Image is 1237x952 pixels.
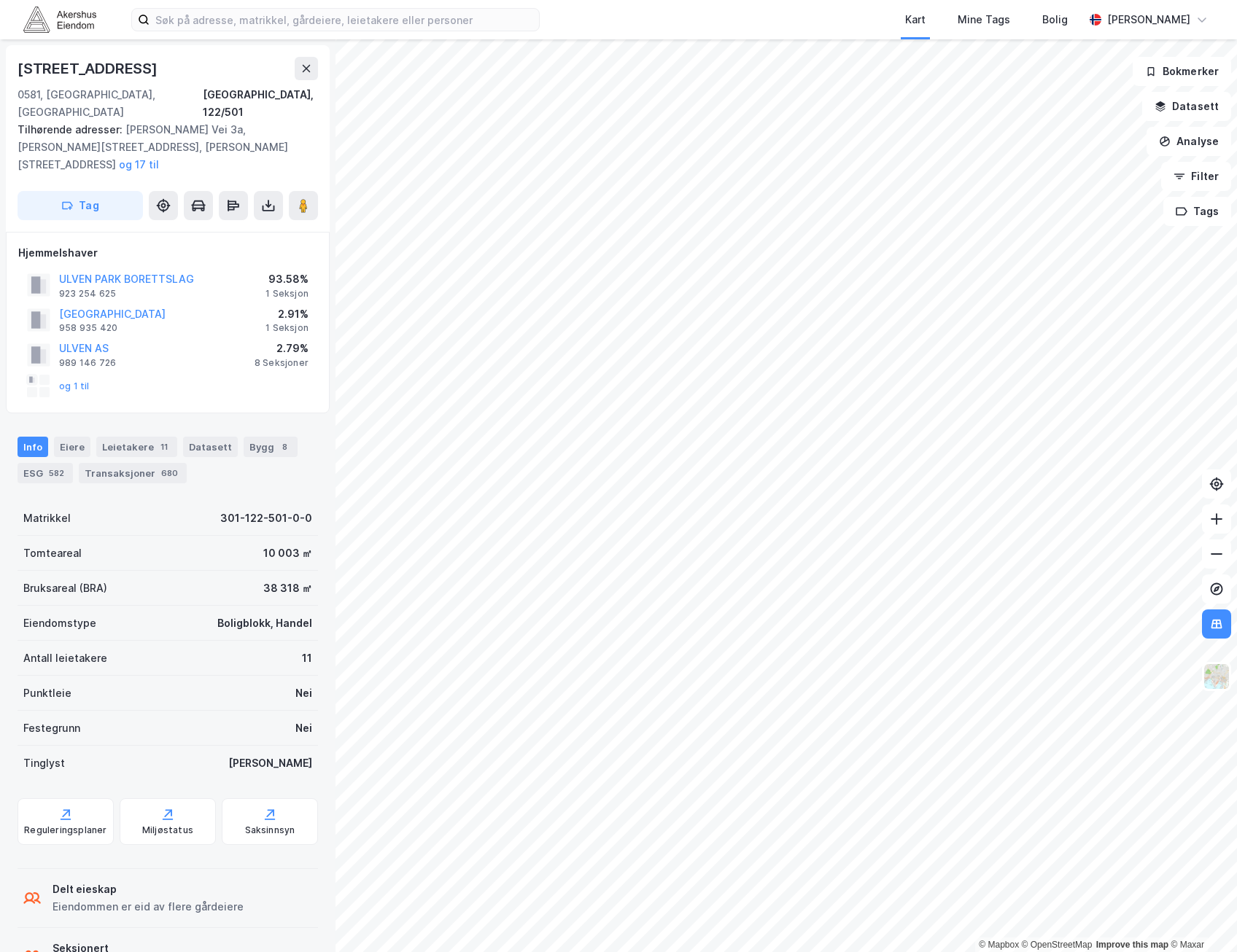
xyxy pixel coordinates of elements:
[1203,663,1230,690] img: Z
[142,824,193,836] div: Miljøstatus
[263,580,312,597] div: 38 318 ㎡
[244,437,298,457] div: Bygg
[1147,127,1231,156] button: Analyse
[183,437,238,457] div: Datasett
[18,437,48,457] div: Info
[1161,162,1231,191] button: Filter
[46,466,67,480] div: 582
[23,545,82,562] div: Tomteareal
[277,440,292,454] div: 8
[265,270,309,288] div: 93.58%
[1133,57,1231,86] button: Bokmerker
[255,357,309,369] div: 8 Seksjoner
[245,824,295,836] div: Saksinnsyn
[228,754,312,772] div: [PERSON_NAME]
[302,649,312,667] div: 11
[59,357,116,369] div: 989 146 726
[18,121,306,173] div: [PERSON_NAME] Vei 3a, [PERSON_NAME][STREET_ADDRESS], [PERSON_NAME][STREET_ADDRESS]
[1164,882,1237,952] div: Kontrollprogram for chat
[1142,92,1231,121] button: Datasett
[23,580,107,597] div: Bruksareal (BRA)
[1096,940,1168,950] a: Improve this map
[18,123,125,136] span: Tilhørende adresser:
[59,322,117,334] div: 958 935 420
[265,288,309,300] div: 1 Seksjon
[263,545,312,562] div: 10 003 ㎡
[295,684,312,702] div: Nei
[54,437,90,457] div: Eiere
[217,614,312,632] div: Boligblokk, Handel
[295,719,312,737] div: Nei
[203,86,318,121] div: [GEOGRAPHIC_DATA], 122/501
[23,7,96,32] img: akershus-eiendom-logo.9091f326c980b4bce74ccdd9f866810c.svg
[18,463,73,483] div: ESG
[23,684,71,702] div: Punktleie
[157,440,171,454] div: 11
[23,510,71,527] div: Matrikkel
[979,940,1019,950] a: Mapbox
[1022,940,1093,950] a: OpenStreetMap
[23,719,80,737] div: Festegrunn
[96,437,177,457] div: Leietakere
[265,305,309,323] div: 2.91%
[24,824,106,836] div: Reguleringsplaner
[23,649,107,667] div: Antall leietakere
[220,510,312,527] div: 301-122-501-0-0
[53,898,244,916] div: Eiendommen er eid av flere gårdeiere
[1042,11,1068,28] div: Bolig
[150,9,539,31] input: Søk på adresse, matrikkel, gårdeiere, leietakere eller personer
[23,754,65,772] div: Tinglyst
[158,466,181,480] div: 680
[18,86,203,121] div: 0581, [GEOGRAPHIC_DATA], [GEOGRAPHIC_DATA]
[23,614,96,632] div: Eiendomstype
[53,881,244,898] div: Delt eieskap
[265,322,309,334] div: 1 Seksjon
[958,11,1010,28] div: Mine Tags
[18,57,160,80] div: [STREET_ADDRESS]
[905,11,926,28] div: Kart
[18,191,143,220] button: Tag
[18,244,317,262] div: Hjemmelshaver
[1163,197,1231,226] button: Tags
[59,288,116,300] div: 923 254 625
[1164,882,1237,952] iframe: Chat Widget
[255,340,309,357] div: 2.79%
[79,463,187,483] div: Transaksjoner
[1107,11,1190,28] div: [PERSON_NAME]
